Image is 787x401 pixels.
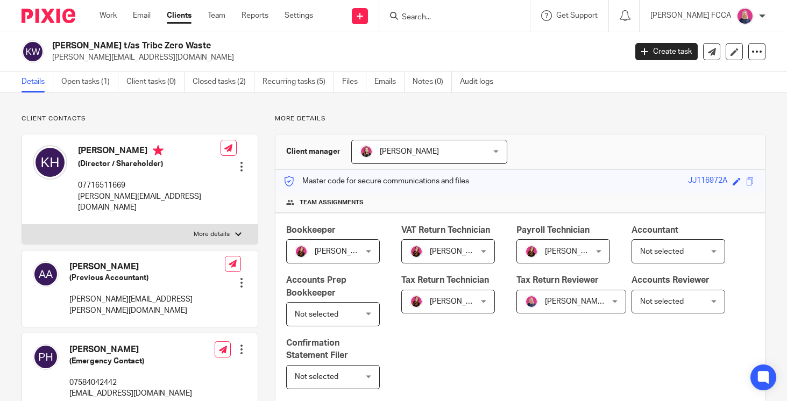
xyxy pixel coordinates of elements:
img: 21.png [410,295,423,308]
img: svg%3E [33,344,59,370]
a: Settings [285,10,313,21]
p: [PERSON_NAME][EMAIL_ADDRESS][PERSON_NAME][DOMAIN_NAME] [69,294,225,316]
a: Reports [242,10,268,21]
h4: [PERSON_NAME] [69,344,192,355]
a: Recurring tasks (5) [263,71,334,92]
p: More details [194,230,230,239]
img: svg%3E [33,145,67,180]
span: Accounts Prep Bookkeeper [286,276,346,297]
img: 21.png [295,245,308,258]
p: 07716511669 [78,180,221,191]
h2: [PERSON_NAME] t/as Tribe Zero Waste [52,40,506,52]
p: Client contacts [22,114,258,123]
img: Cheryl%20Sharp%20FCCA.png [525,295,538,308]
a: Emails [374,71,405,92]
img: svg%3E [22,40,44,63]
a: Email [133,10,151,21]
span: Tax Return Reviewer [516,276,599,284]
p: [PERSON_NAME][EMAIL_ADDRESS][DOMAIN_NAME] [78,191,221,213]
h4: [PERSON_NAME] [69,261,225,273]
a: Team [208,10,225,21]
h4: [PERSON_NAME] [78,145,221,159]
a: Client tasks (0) [126,71,185,92]
a: Details [22,71,53,92]
h5: (Emergency Contact) [69,356,192,367]
span: Not selected [295,311,338,318]
span: Not selected [295,373,338,381]
p: [EMAIL_ADDRESS][DOMAIN_NAME] [69,388,192,399]
div: JJ116972A [688,175,727,188]
h5: (Director / Shareholder) [78,159,221,169]
a: Files [342,71,366,92]
i: Primary [153,145,164,156]
span: Not selected [640,248,684,255]
a: Create task [635,43,698,60]
p: Master code for secure communications and files [283,176,469,187]
a: Work [100,10,117,21]
span: Tax Return Technician [401,276,489,284]
span: Accountant [632,226,678,234]
img: Cheryl%20Sharp%20FCCA.png [736,8,754,25]
span: [PERSON_NAME] FCCA [545,298,626,305]
img: 21.png [410,245,423,258]
a: Open tasks (1) [61,71,118,92]
p: More details [275,114,765,123]
img: svg%3E [33,261,59,287]
img: 21.png [525,245,538,258]
p: 07584042442 [69,377,192,388]
span: [PERSON_NAME] [380,148,439,155]
img: Team%20headshots.png [360,145,373,158]
span: [PERSON_NAME] [545,248,604,255]
span: Bookkeeper [286,226,336,234]
input: Search [401,13,498,23]
a: Closed tasks (2) [193,71,254,92]
span: VAT Return Technician [401,226,490,234]
img: Pixie [22,9,75,23]
span: Payroll Technician [516,226,590,234]
a: Clients [167,10,192,21]
a: Audit logs [460,71,501,92]
span: Team assignments [300,198,364,207]
span: [PERSON_NAME] [315,248,374,255]
h5: (Previous Accountant) [69,273,225,283]
span: [PERSON_NAME] [430,248,489,255]
span: Confirmation Statement Filer [286,339,348,360]
span: Not selected [640,298,684,305]
h3: Client manager [286,146,341,157]
a: Notes (0) [413,71,452,92]
span: Accounts Reviewer [632,276,710,284]
p: [PERSON_NAME] FCCA [650,10,731,21]
p: [PERSON_NAME][EMAIL_ADDRESS][DOMAIN_NAME] [52,52,619,63]
span: Get Support [556,12,598,19]
span: [PERSON_NAME] [430,298,489,305]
